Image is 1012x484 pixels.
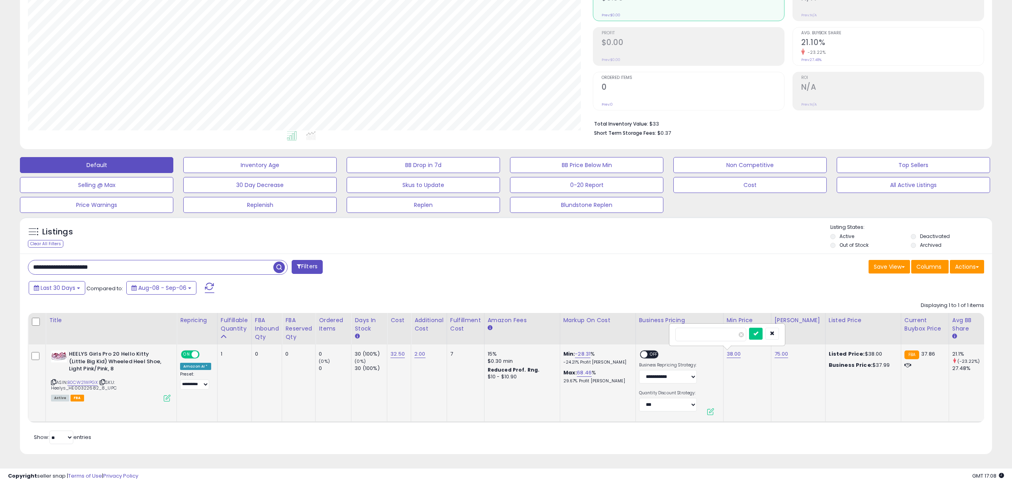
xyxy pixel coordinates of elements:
b: HEELYS Girls Pro 20 Hello Kitty (Little Big Kid) Wheeled Heel Shoe, Light Pink/Pink, 8 [69,350,166,375]
b: Total Inventory Value: [594,120,648,127]
button: Filters [292,260,323,274]
div: 0 [285,350,309,358]
button: Non Competitive [673,157,827,173]
div: Listed Price [829,316,898,325]
button: Replen [347,197,500,213]
div: 1 [221,350,245,358]
span: All listings currently available for purchase on Amazon [51,395,69,401]
a: -28.31 [575,350,590,358]
small: (0%) [355,358,366,364]
li: $33 [594,118,979,128]
div: Additional Cost [414,316,443,333]
button: Inventory Age [183,157,337,173]
span: OFF [647,351,660,358]
button: Default [20,157,173,173]
span: $0.37 [657,129,671,137]
small: Prev: N/A [801,13,817,18]
div: 27.48% [952,365,985,372]
small: Prev: $0.00 [602,57,620,62]
p: -24.21% Profit [PERSON_NAME] [563,360,630,365]
div: Business Pricing [639,316,720,325]
div: 0 [319,350,351,358]
div: 0 [255,350,276,358]
button: Selling @ Max [20,177,173,193]
span: Compared to: [86,285,123,292]
button: Cost [673,177,827,193]
button: Last 30 Days [29,281,85,295]
a: 38.00 [727,350,741,358]
b: Max: [563,369,577,376]
span: Ordered Items [602,76,784,80]
p: Listing States: [830,224,992,231]
div: Markup on Cost [563,316,632,325]
span: | SKU: Heelys_HE00322682_8_UPC [51,379,117,391]
h2: 0 [602,83,784,93]
span: Show: entries [34,433,91,441]
div: Avg BB Share [952,316,981,333]
label: Active [839,233,854,240]
label: Business Repricing Strategy: [639,362,697,368]
div: Displaying 1 to 1 of 1 items [921,302,984,309]
div: 30 (100%) [355,365,387,372]
div: Ordered Items [319,316,348,333]
b: Reduced Prof. Rng. [488,366,540,373]
b: Short Term Storage Fees: [594,130,656,136]
div: Repricing [180,316,214,325]
div: FBA Reserved Qty [285,316,312,341]
h2: 21.10% [801,38,984,49]
a: 2.00 [414,350,426,358]
h2: N/A [801,83,984,93]
label: Quantity Discount Strategy: [639,390,697,396]
button: All Active Listings [837,177,990,193]
button: 30 Day Decrease [183,177,337,193]
span: OFF [198,351,211,358]
span: Last 30 Days [41,284,75,292]
small: (0%) [319,358,330,364]
th: The percentage added to the cost of goods (COGS) that forms the calculator for Min & Max prices. [560,313,635,344]
button: BB Price Below Min [510,157,663,173]
span: Avg. Buybox Share [801,31,984,35]
button: Actions [950,260,984,273]
button: Save View [869,260,910,273]
a: 75.00 [775,350,788,358]
div: FBA inbound Qty [255,316,279,341]
button: Top Sellers [837,157,990,173]
div: Days In Stock [355,316,384,333]
div: 15% [488,350,554,358]
small: FBA [904,350,919,359]
p: 29.67% Profit [PERSON_NAME] [563,378,630,384]
div: 21.1% [952,350,985,358]
div: $37.99 [829,362,895,369]
div: Clear All Filters [28,240,63,248]
span: 37.86 [921,350,935,358]
img: 41U9XeEDKiL._SL40_.jpg [51,350,67,362]
small: Days In Stock. [355,333,359,340]
button: Columns [911,260,949,273]
small: Prev: 27.48% [801,57,822,62]
span: Profit [602,31,784,35]
div: $0.30 min [488,358,554,365]
div: % [563,350,630,365]
a: 32.50 [390,350,405,358]
button: BB Drop in 7d [347,157,500,173]
small: Amazon Fees. [488,325,492,332]
small: Prev: N/A [801,102,817,107]
button: Price Warnings [20,197,173,213]
div: 0 [319,365,351,372]
span: 2025-10-7 17:08 GMT [972,472,1004,480]
div: Min Price [727,316,768,325]
span: ON [182,351,192,358]
div: Preset: [180,372,211,390]
div: Cost [390,316,408,325]
a: Terms of Use [68,472,102,480]
a: Privacy Policy [103,472,138,480]
b: Listed Price: [829,350,865,358]
button: Replenish [183,197,337,213]
a: 68.46 [577,369,592,377]
small: -23.22% [805,49,826,55]
div: 30 (100%) [355,350,387,358]
small: Prev: 0 [602,102,613,107]
div: Amazon AI * [180,363,211,370]
div: $10 - $10.90 [488,374,554,380]
div: Fulfillable Quantity [221,316,248,333]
